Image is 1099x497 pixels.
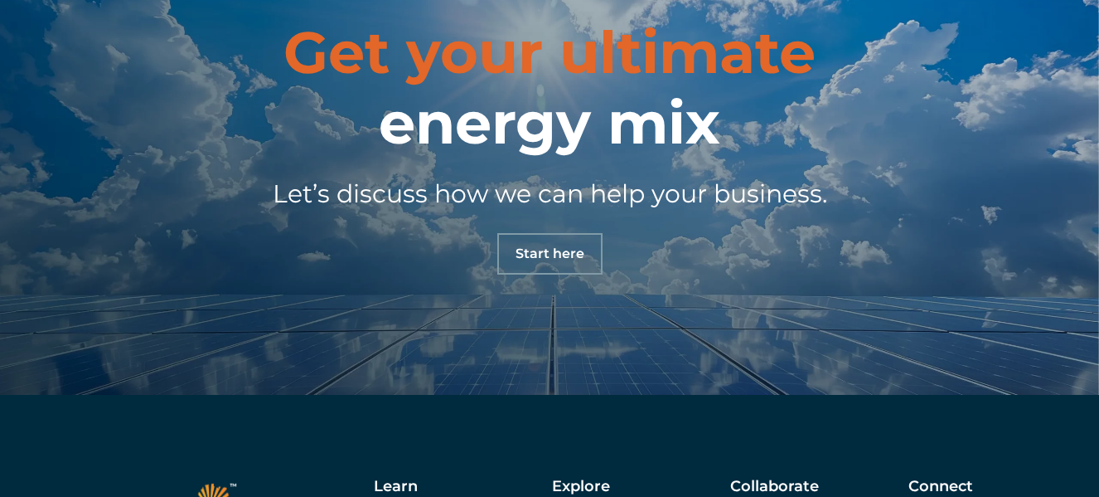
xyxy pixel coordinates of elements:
a: Start here [497,233,603,275]
h5: Connect [908,478,973,496]
h5: Collaborate [730,478,819,496]
h4: Let’s discuss how we can help your business. [85,175,1014,212]
h2: energy mix [283,17,816,158]
h5: Explore [552,478,610,496]
span: Get your ultimate [283,17,816,88]
span: Start here [516,247,584,261]
h5: Learn [374,478,418,496]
